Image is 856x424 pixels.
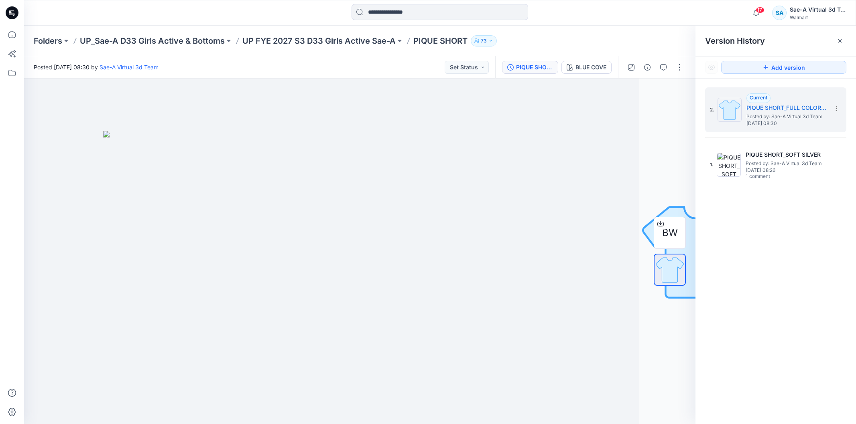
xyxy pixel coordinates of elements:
[750,95,767,101] span: Current
[242,35,396,46] a: UP FYE 2027 S3 D33 Girls Active Sae-A
[471,35,497,46] button: 73
[790,5,846,14] div: Sae-A Virtual 3d Team
[718,98,742,122] img: PIQUE SHORT_FULL COLORWAYS
[746,168,826,173] span: [DATE] 08:26
[772,6,787,20] div: SA
[790,14,846,20] div: Walmart
[34,35,62,46] a: Folders
[516,63,553,72] div: PIQUE SHORT_FULL COLORWAYS
[705,61,718,74] button: Show Hidden Versions
[746,160,826,168] span: Posted by: Sae-A Virtual 3d Team
[710,161,714,168] span: 1.
[103,131,504,424] img: eyJhbGciOiJIUzI1NiIsImtpZCI6IjAiLCJzbHQiOiJzZXMiLCJ0eXAiOiJKV1QifQ.eyJkYXRhIjp7InR5cGUiOiJzdG9yYW...
[575,63,606,72] div: BLUE COVE
[561,61,612,74] button: BLUE COVE
[756,7,765,13] span: 17
[837,38,843,44] button: Close
[717,153,741,177] img: PIQUE SHORT_SOFT SILVER
[34,63,159,71] span: Posted [DATE] 08:30 by
[502,61,558,74] button: PIQUE SHORT_FULL COLORWAYS
[481,36,487,45] p: 73
[100,64,159,71] a: Sae-A Virtual 3d Team
[746,121,827,126] span: [DATE] 08:30
[80,35,225,46] a: UP_Sae-A D33 Girls Active & Bottoms
[710,106,714,113] span: 2.
[746,174,802,180] span: 1 comment
[746,150,826,160] h5: PIQUE SHORT_SOFT SILVER
[655,254,685,285] img: All colorways
[721,61,846,74] button: Add version
[746,103,827,113] h5: PIQUE SHORT_FULL COLORWAYS
[413,35,468,46] p: PIQUE SHORT
[662,226,678,240] span: BW
[746,113,827,121] span: Posted by: Sae-A Virtual 3d Team
[705,36,765,46] span: Version History
[641,61,654,74] button: Details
